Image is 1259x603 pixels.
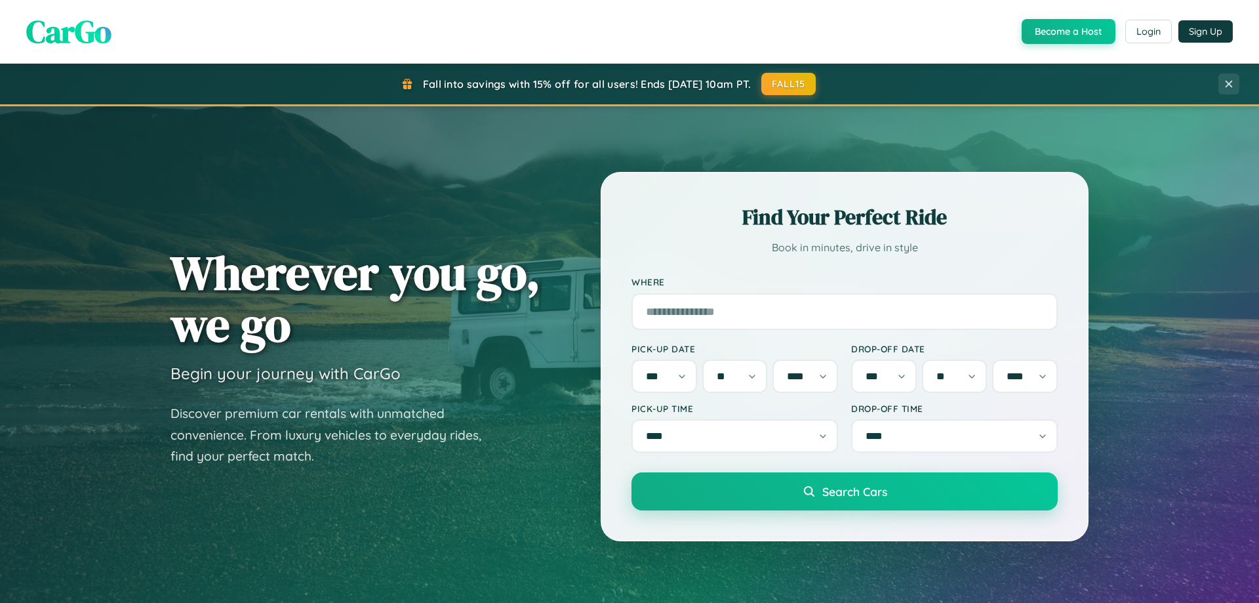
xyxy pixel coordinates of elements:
p: Book in minutes, drive in style [631,238,1058,257]
label: Drop-off Date [851,343,1058,354]
h2: Find Your Perfect Ride [631,203,1058,232]
button: Sign Up [1178,20,1233,43]
span: Search Cars [822,484,887,499]
button: Search Cars [631,472,1058,510]
label: Pick-up Date [631,343,838,354]
label: Drop-off Time [851,403,1058,414]
button: FALL15 [761,73,816,95]
button: Login [1125,20,1172,43]
label: Pick-up Time [631,403,838,414]
span: CarGo [26,10,111,53]
span: Fall into savings with 15% off for all users! Ends [DATE] 10am PT. [423,77,751,91]
p: Discover premium car rentals with unmatched convenience. From luxury vehicles to everyday rides, ... [170,403,498,467]
label: Where [631,277,1058,288]
button: Become a Host [1022,19,1115,44]
h1: Wherever you go, we go [170,247,540,350]
h3: Begin your journey with CarGo [170,364,401,383]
